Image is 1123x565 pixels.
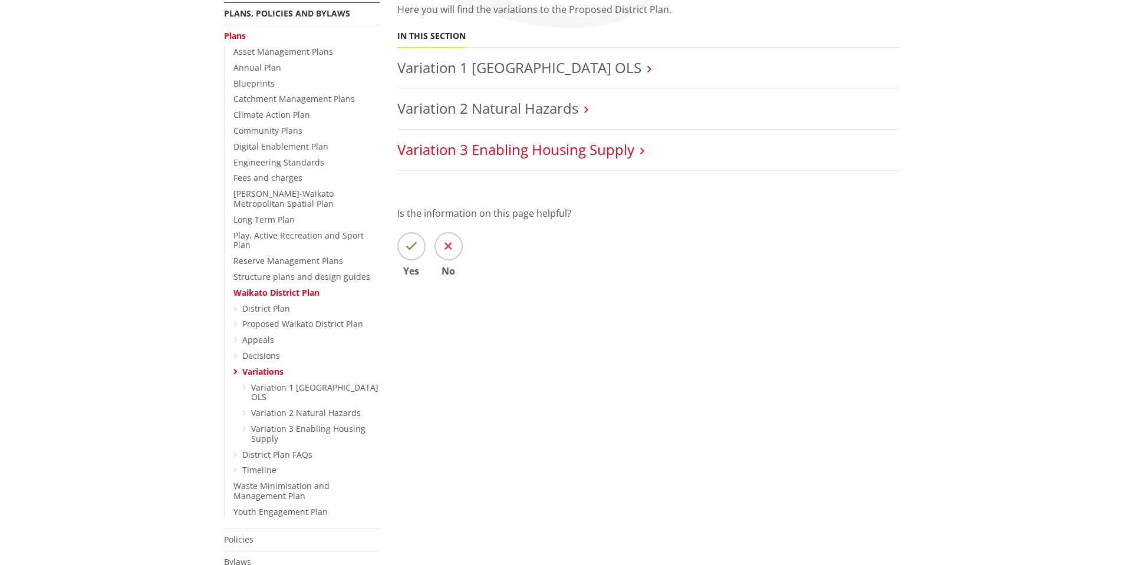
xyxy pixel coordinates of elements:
a: Plans [224,30,246,41]
a: Blueprints [233,78,275,89]
a: Engineering Standards [233,157,324,168]
a: Play, Active Recreation and Sport Plan [233,230,364,251]
div: Here you will find the variations to the Proposed District Plan. [397,2,900,31]
a: Plans, policies and bylaws [224,8,350,19]
a: Decisions [242,350,280,361]
a: Appeals [242,334,274,345]
a: Annual Plan [233,62,281,73]
a: Long Term Plan [233,214,295,225]
a: Fees and charges [233,172,302,183]
span: No [434,266,463,276]
a: Timeline [242,464,276,475]
a: [PERSON_NAME]-Waikato Metropolitan Spatial Plan [233,188,334,209]
a: Structure plans and design guides [233,271,370,282]
a: Variation 3 Enabling Housing Supply [397,140,634,159]
a: Variation 2 Natural Hazards [251,407,361,418]
a: Youth Engagement Plan [233,506,328,517]
a: Asset Management Plans [233,46,333,57]
a: Waste Minimisation and Management Plan [233,480,330,501]
a: Proposed Waikato District Plan [242,318,363,329]
a: Variation 3 Enabling Housing Supply [251,423,365,444]
a: Climate Action Plan [233,109,310,120]
a: Variations [242,366,284,377]
a: District Plan [242,303,290,314]
a: Variation 2 Natural Hazards [397,98,578,118]
a: Variation 1 [GEOGRAPHIC_DATA] OLS [251,382,378,403]
a: Reserve Management Plans [233,255,343,266]
span: Yes [397,266,426,276]
h5: In this section [397,31,466,41]
a: Policies [224,534,253,545]
a: Waikato District Plan [233,287,320,298]
a: Digital Enablement Plan [233,141,328,152]
a: Community Plans [233,125,302,136]
a: District Plan FAQs [242,449,312,460]
a: Catchment Management Plans [233,93,355,104]
a: Variation 1 [GEOGRAPHIC_DATA] OLS [397,58,641,77]
p: Is the information on this page helpful? [397,206,900,220]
